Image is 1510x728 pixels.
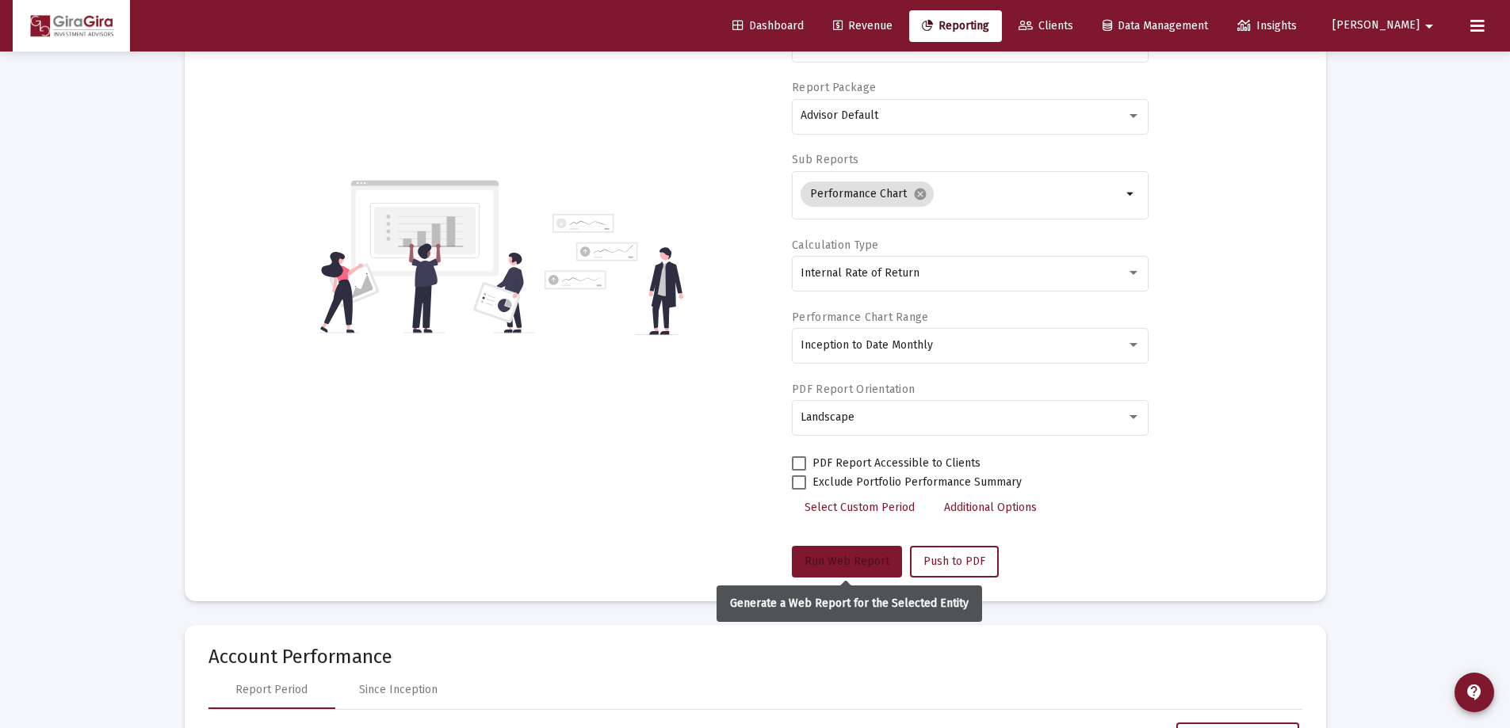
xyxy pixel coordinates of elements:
a: Dashboard [720,10,816,42]
mat-icon: arrow_drop_down [1122,185,1141,204]
label: Performance Chart Range [792,311,928,324]
span: Additional Options [944,501,1037,514]
label: Sub Reports [792,153,858,166]
span: [PERSON_NAME] [1332,19,1420,32]
label: Report Package [792,81,876,94]
div: Since Inception [359,682,438,698]
mat-icon: contact_support [1465,683,1484,702]
span: Clients [1019,19,1073,32]
span: Advisor Default [801,109,878,122]
span: Run Web Report [805,555,889,568]
a: Insights [1225,10,1309,42]
span: Internal Rate of Return [801,266,919,280]
span: Data Management [1103,19,1208,32]
mat-card-title: Account Performance [208,649,1302,665]
span: Dashboard [732,19,804,32]
span: PDF Report Accessible to Clients [812,454,981,473]
button: Push to PDF [910,546,999,577]
span: Revenue [833,19,893,32]
button: [PERSON_NAME] [1313,10,1458,41]
span: Inception to Date Monthly [801,338,933,352]
img: Dashboard [25,10,118,42]
span: Landscape [801,410,854,424]
mat-icon: arrow_drop_down [1420,10,1439,42]
label: PDF Report Orientation [792,383,915,396]
a: Reporting [909,10,1002,42]
span: Insights [1237,19,1297,32]
label: Calculation Type [792,238,878,252]
img: reporting [317,178,535,335]
img: reporting-alt [545,214,683,335]
mat-chip: Performance Chart [801,181,934,207]
div: Report Period [235,682,308,698]
a: Data Management [1090,10,1221,42]
mat-icon: cancel [913,187,927,201]
span: Select Custom Period [805,501,915,514]
a: Clients [1006,10,1086,42]
mat-chip-list: Selection [801,178,1122,210]
button: Run Web Report [792,546,902,577]
span: Push to PDF [923,555,985,568]
a: Revenue [820,10,905,42]
span: Reporting [922,19,989,32]
span: Exclude Portfolio Performance Summary [812,473,1022,492]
